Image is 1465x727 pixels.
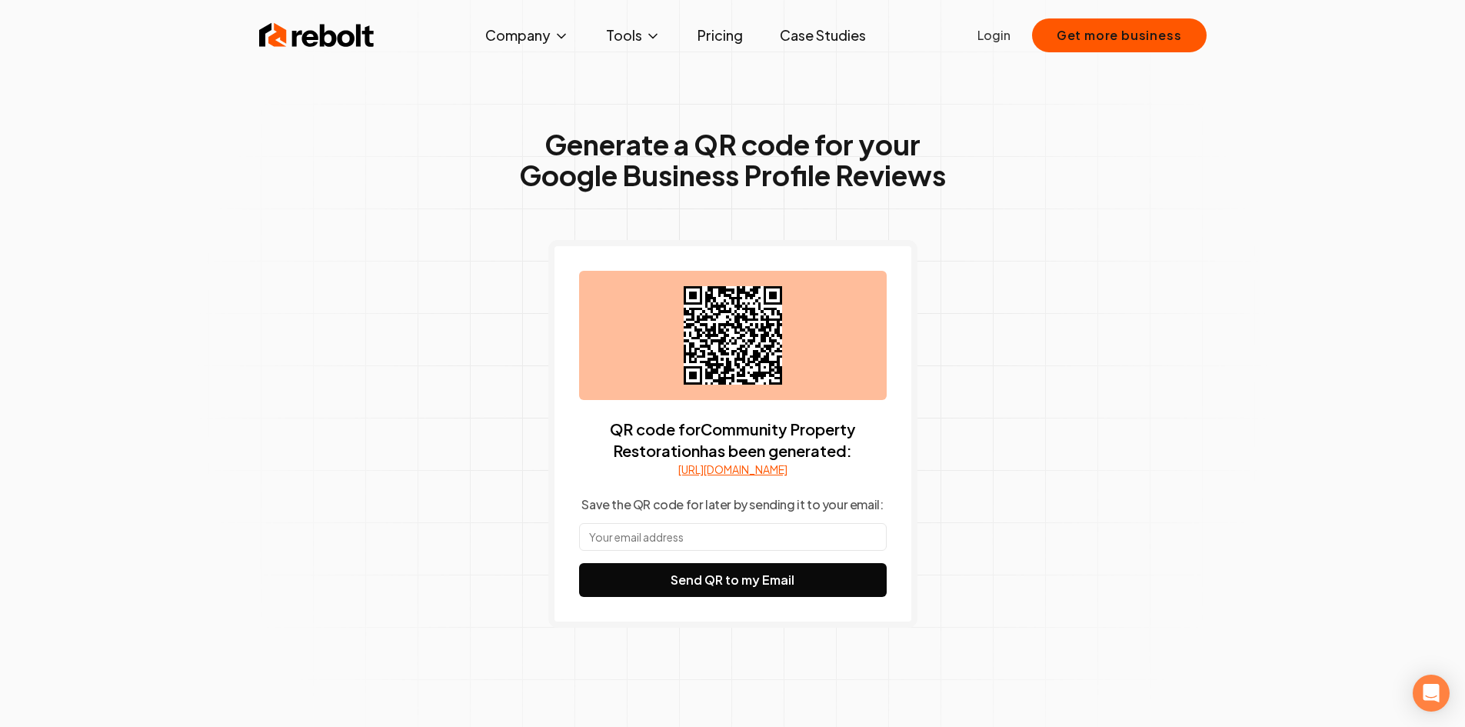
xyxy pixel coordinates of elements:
[1032,18,1207,52] button: Get more business
[1413,675,1450,712] div: Open Intercom Messenger
[581,495,883,514] p: Save the QR code for later by sending it to your email:
[685,20,755,51] a: Pricing
[259,20,375,51] img: Rebolt Logo
[678,462,787,477] a: [URL][DOMAIN_NAME]
[579,523,887,551] input: Your email address
[473,20,581,51] button: Company
[767,20,878,51] a: Case Studies
[594,20,673,51] button: Tools
[579,563,887,597] button: Send QR to my Email
[977,26,1011,45] a: Login
[519,129,946,191] h1: Generate a QR code for your Google Business Profile Reviews
[579,419,887,462] p: QR code for Community Property Restoration has been generated:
